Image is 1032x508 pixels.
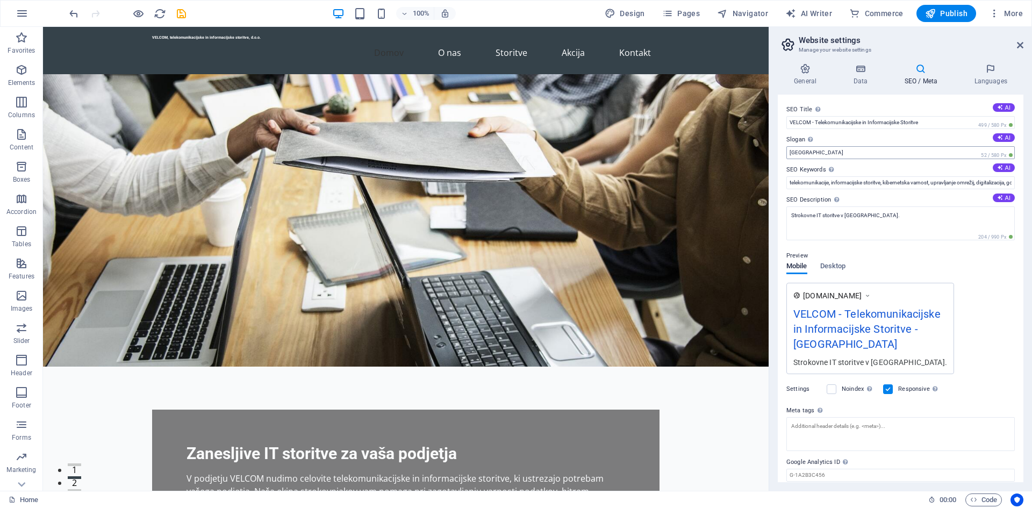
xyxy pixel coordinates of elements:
p: Forms [12,433,31,442]
p: Content [10,143,33,152]
p: Columns [8,111,35,119]
p: Footer [12,401,31,410]
i: Save (Ctrl+S) [175,8,188,20]
p: Boxes [13,175,31,184]
span: Navigator [717,8,768,19]
i: Reload page [154,8,166,20]
span: Pages [662,8,700,19]
span: Mobile [786,260,807,275]
span: 00 00 [940,493,956,506]
i: On resize automatically adjust zoom level to fit chosen device. [440,9,450,18]
span: Code [970,493,997,506]
button: 1 [25,437,38,439]
button: Click here to leave preview mode and continue editing [132,7,145,20]
label: SEO Description [786,194,1015,206]
button: Usercentrics [1010,493,1023,506]
span: 204 / 990 Px [976,233,1015,241]
h4: Data [837,63,888,86]
span: Design [605,8,645,19]
label: Slogan [786,133,1015,146]
button: Commerce [845,5,908,22]
button: SEO Keywords [993,163,1015,172]
label: SEO Keywords [786,163,1015,176]
input: G-1A2B3C456 [786,469,1015,482]
span: : [947,496,949,504]
button: Slogan [993,133,1015,142]
span: 52 / 580 Px [979,152,1015,159]
h4: Languages [958,63,1023,86]
h2: Website settings [799,35,1023,45]
button: undo [67,7,80,20]
button: 3 [25,462,38,465]
p: Features [9,272,34,281]
div: VELCOM - Telekomunikacijske in Informacijske Storitve - [GEOGRAPHIC_DATA] [793,306,947,357]
span: More [989,8,1023,19]
button: reload [153,7,166,20]
label: Noindex [842,383,877,396]
h3: Manage your website settings [799,45,1002,55]
span: [DOMAIN_NAME] [803,290,862,301]
div: Strokovne IT storitve v [GEOGRAPHIC_DATA]. [793,356,947,368]
button: Code [965,493,1002,506]
button: save [175,7,188,20]
p: Favorites [8,46,35,55]
span: Commerce [849,8,904,19]
button: SEO Title [993,103,1015,112]
label: Meta tags [786,404,1015,417]
button: 100% [396,7,434,20]
p: Header [11,369,32,377]
p: Tables [12,240,31,248]
button: Publish [916,5,976,22]
span: AI Writer [785,8,832,19]
label: Responsive [898,383,941,396]
button: SEO Description [993,194,1015,202]
input: Slogan... [786,146,1015,159]
button: Design [600,5,649,22]
button: Pages [658,5,704,22]
h6: 100% [412,7,429,20]
p: Marketing [6,466,36,474]
label: Google Analytics ID [786,456,1015,469]
span: Desktop [820,260,846,275]
p: Preview [786,249,808,262]
h4: General [778,63,837,86]
p: Elements [8,78,35,87]
span: 499 / 580 Px [976,121,1015,129]
label: SEO Title [786,103,1015,116]
span: Publish [925,8,967,19]
div: Preview [786,262,845,283]
button: Navigator [713,5,772,22]
p: Images [11,304,33,313]
p: Slider [13,337,30,345]
h6: Session time [928,493,957,506]
i: Undo: Edit headline (Ctrl+Z) [68,8,80,20]
button: AI Writer [781,5,836,22]
p: Accordion [6,208,37,216]
a: Click to cancel selection. Double-click to open Pages [9,493,38,506]
button: More [985,5,1027,22]
h4: SEO / Meta [888,63,958,86]
button: 2 [25,449,38,452]
label: Settings [786,383,821,396]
